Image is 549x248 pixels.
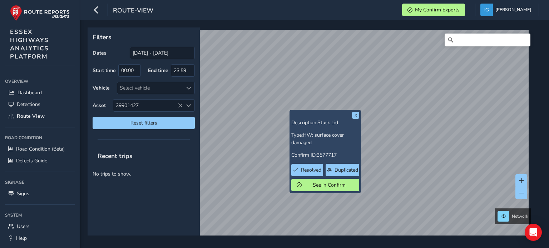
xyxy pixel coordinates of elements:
[5,143,75,155] a: Road Condition (Beta)
[402,4,465,16] button: My Confirm Exports
[88,165,200,183] p: No trips to show.
[90,30,529,244] canvas: Map
[495,4,531,16] span: [PERSON_NAME]
[16,146,65,152] span: Road Condition (Beta)
[326,164,359,176] button: Duplicated
[304,182,354,188] span: See in Confirm
[291,164,323,176] button: Resolved
[10,5,70,21] img: rr logo
[291,132,344,146] span: HW: surface cover damaged
[335,167,358,173] span: Duplicated
[5,132,75,143] div: Road Condition
[5,210,75,221] div: System
[5,177,75,188] div: Signage
[113,6,153,16] span: route-view
[5,155,75,167] a: Defects Guide
[512,213,528,219] span: Network
[291,131,359,146] p: Type:
[17,223,30,230] span: Users
[5,98,75,110] a: Detections
[93,50,107,56] label: Dates
[93,102,106,109] label: Asset
[93,147,138,165] span: Recent trips
[148,67,168,74] label: End time
[93,117,195,129] button: Reset filters
[113,100,183,111] span: 39901427
[445,34,530,46] input: Search
[93,32,195,42] p: Filters
[480,4,493,16] img: diamond-layout
[291,151,359,159] p: Confirm ID:
[291,119,359,126] p: Description:
[10,28,49,61] span: ESSEX HIGHWAYS ANALYTICS PLATFORM
[525,224,542,241] div: Open Intercom Messenger
[5,221,75,232] a: Users
[5,110,75,122] a: Route View
[317,119,338,126] span: Stuck Lid
[5,87,75,98] a: Dashboard
[291,179,359,191] button: See in Confirm
[352,112,359,119] button: x
[93,67,116,74] label: Start time
[415,6,460,13] span: My Confirm Exports
[16,235,27,242] span: Help
[301,167,321,173] span: Resolved
[317,152,337,158] span: 3577717
[93,85,110,91] label: Vehicle
[17,113,45,120] span: Route View
[117,82,183,94] div: Select vehicle
[18,89,42,96] span: Dashboard
[5,188,75,199] a: Signs
[183,100,194,111] div: Select an asset code
[5,232,75,244] a: Help
[16,157,47,164] span: Defects Guide
[98,120,189,126] span: Reset filters
[17,190,29,197] span: Signs
[480,4,534,16] button: [PERSON_NAME]
[5,76,75,87] div: Overview
[17,101,40,108] span: Detections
